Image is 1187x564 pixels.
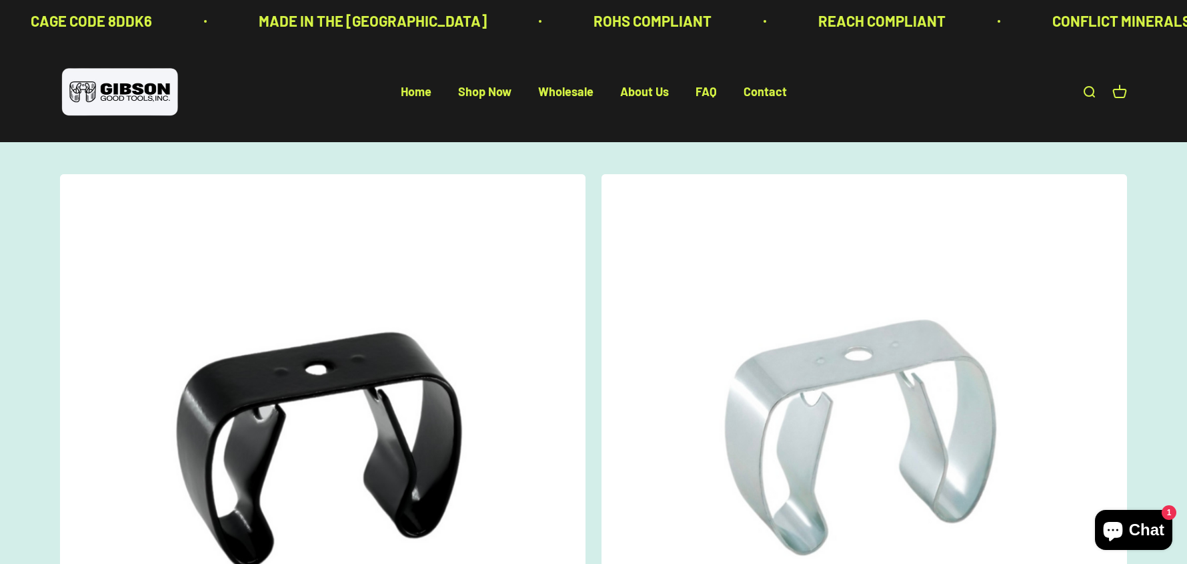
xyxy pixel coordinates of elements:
[1091,510,1176,553] inbox-online-store-chat: Shopify online store chat
[401,85,431,99] a: Home
[458,85,511,99] a: Shop Now
[257,9,485,33] p: MADE IN THE [GEOGRAPHIC_DATA]
[696,85,717,99] a: FAQ
[29,9,150,33] p: CAGE CODE 8DDK6
[816,9,944,33] p: REACH COMPLIANT
[620,85,669,99] a: About Us
[538,85,593,99] a: Wholesale
[744,85,787,99] a: Contact
[591,9,710,33] p: ROHS COMPLIANT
